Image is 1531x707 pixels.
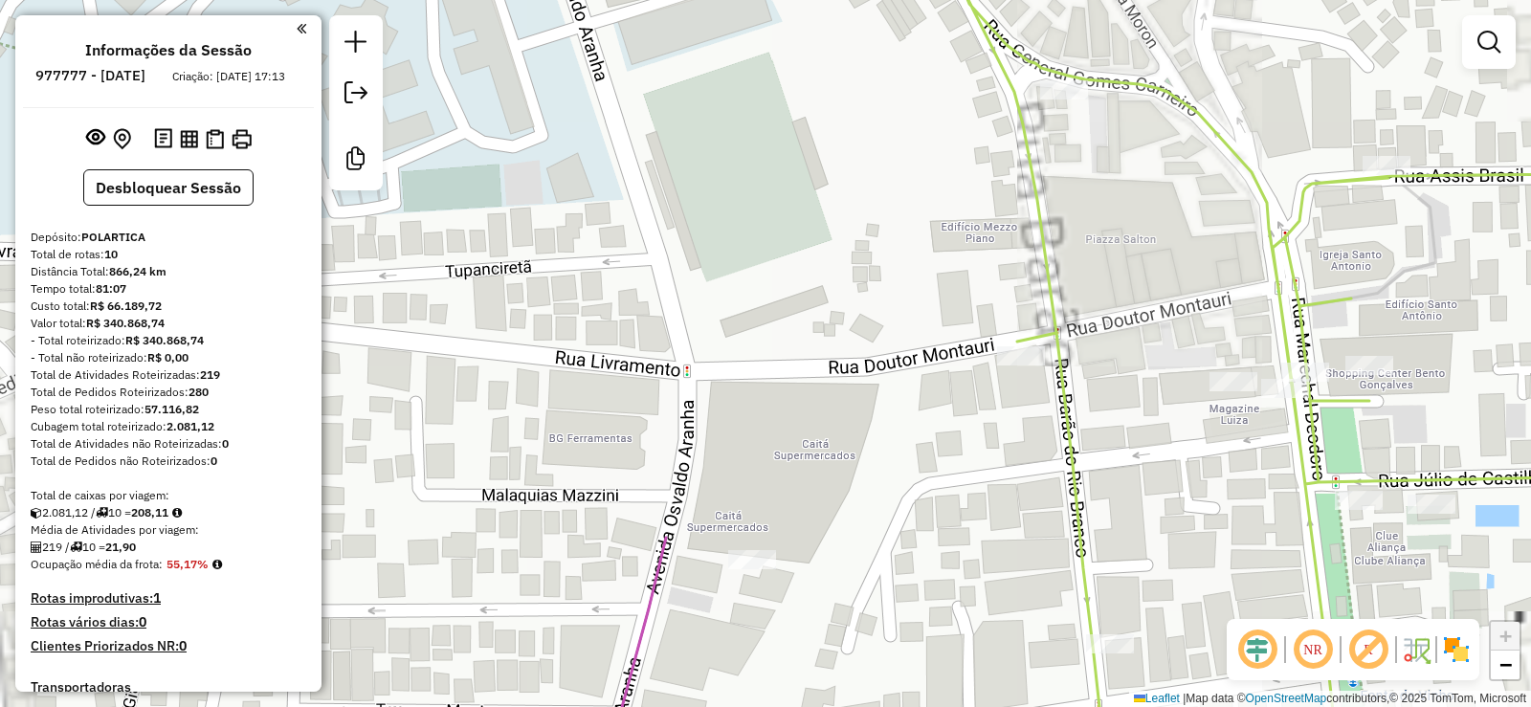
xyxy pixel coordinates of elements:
button: Imprimir Rotas [228,125,255,153]
strong: R$ 340.868,74 [125,333,204,347]
strong: POLARTICA [81,230,145,244]
div: Cubagem total roteirizado: [31,418,306,435]
a: Exportar sessão [337,74,375,117]
img: Exibir/Ocultar setores [1441,634,1472,665]
strong: 0 [139,613,146,630]
button: Desbloquear Sessão [83,169,254,206]
a: Zoom out [1491,651,1520,679]
div: Total de Pedidos Roteirizados: [31,384,306,401]
div: Total de rotas: [31,246,306,263]
a: Leaflet [1134,692,1180,705]
div: Distância Total: [31,263,306,280]
a: Exibir filtros [1470,23,1508,61]
a: Zoom in [1491,622,1520,651]
span: Exibir rótulo [1345,627,1391,673]
div: Custo total: [31,298,306,315]
img: Fluxo de ruas [1401,634,1431,665]
i: Total de Atividades [31,541,42,553]
strong: 81:07 [96,281,126,296]
strong: 280 [189,385,209,399]
strong: 10 [104,247,118,261]
strong: 2.081,12 [166,419,214,433]
strong: R$ 340.868,74 [86,316,165,330]
h6: 977777 - [DATE] [35,67,145,84]
strong: 866,24 km [109,264,166,278]
em: Média calculada utilizando a maior ocupação (%Peso ou %Cubagem) de cada rota da sessão. Rotas cro... [212,559,222,570]
button: Logs desbloquear sessão [150,124,176,154]
strong: R$ 0,00 [147,350,189,365]
div: Tempo total: [31,280,306,298]
div: Depósito: [31,229,306,246]
strong: 0 [211,453,217,468]
div: Total de Pedidos não Roteirizados: [31,453,306,470]
span: + [1499,624,1512,648]
i: Total de rotas [70,541,82,553]
button: Centralizar mapa no depósito ou ponto de apoio [109,124,135,154]
button: Visualizar relatório de Roteirização [176,125,202,151]
strong: 0 [222,436,229,451]
span: | [1183,692,1186,705]
div: Map data © contributors,© 2025 TomTom, Microsoft [1129,691,1531,707]
h4: Rotas vários dias: [31,614,306,630]
h4: Rotas improdutivas: [31,590,306,607]
div: - Total não roteirizado: [31,349,306,366]
button: Exibir sessão original [82,123,109,154]
a: Clique aqui para minimizar o painel [297,17,306,39]
i: Cubagem total roteirizado [31,507,42,519]
h4: Clientes Priorizados NR: [31,638,306,654]
span: − [1499,652,1512,676]
a: OpenStreetMap [1246,692,1327,705]
a: Nova sessão e pesquisa [337,23,375,66]
strong: 208,11 [131,505,168,519]
strong: 21,90 [105,540,136,554]
strong: 219 [200,367,220,382]
strong: 0 [179,637,187,654]
div: Total de Atividades Roteirizadas: [31,366,306,384]
div: Total de caixas por viagem: [31,487,306,504]
i: Meta Caixas/viagem: 1,00 Diferença: 207,11 [172,507,182,519]
h4: Informações da Sessão [85,41,252,59]
button: Visualizar Romaneio [202,125,228,153]
h4: Transportadoras [31,679,306,696]
div: 2.081,12 / 10 = [31,504,306,521]
strong: 57.116,82 [144,402,199,416]
div: Criação: [DATE] 17:13 [165,68,293,85]
strong: 55,17% [166,557,209,571]
div: - Total roteirizado: [31,332,306,349]
strong: 1 [153,589,161,607]
i: Total de rotas [96,507,108,519]
div: Média de Atividades por viagem: [31,521,306,539]
strong: R$ 66.189,72 [90,298,162,313]
div: Total de Atividades não Roteirizadas: [31,435,306,453]
div: Peso total roteirizado: [31,401,306,418]
a: Criar modelo [337,140,375,183]
span: Ocupação média da frota: [31,557,163,571]
div: 219 / 10 = [31,539,306,556]
span: Ocultar deslocamento [1234,627,1280,673]
div: Valor total: [31,315,306,332]
span: Ocultar NR [1290,627,1336,673]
